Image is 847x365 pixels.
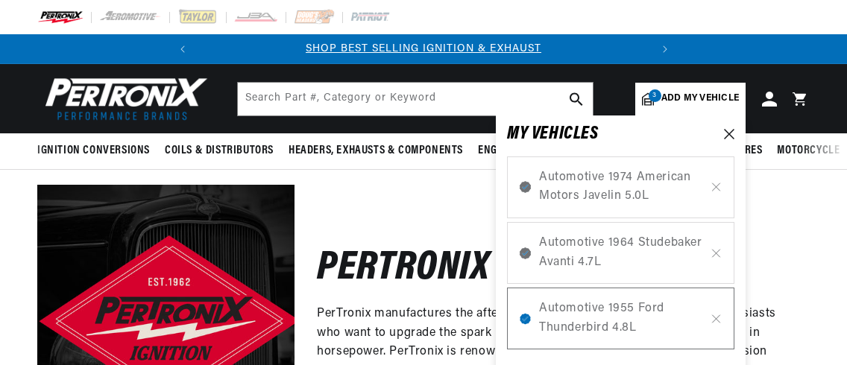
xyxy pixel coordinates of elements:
[649,89,661,102] span: 3
[165,143,274,159] span: Coils & Distributors
[306,43,541,54] a: SHOP BEST SELLING IGNITION & EXHAUST
[238,83,593,115] input: Search Part #, Category or Keyword
[37,73,209,124] img: Pertronix
[635,83,746,115] a: 3Add my vehicle
[37,143,150,159] span: Ignition Conversions
[317,252,634,287] h2: Pertronix Ignition
[539,168,702,206] span: Automotive 1974 American Motors Javelin 5.0L
[539,299,702,337] span: Automotive 1955 Ford Thunderbird 4.8L
[650,34,680,64] button: Translation missing: en.sections.announcements.next_announcement
[198,41,650,57] div: Announcement
[198,41,650,57] div: 1 of 2
[157,133,281,168] summary: Coils & Distributors
[560,83,593,115] button: search button
[507,127,599,142] h6: MY VEHICLE S
[769,133,847,168] summary: Motorcycle
[281,133,470,168] summary: Headers, Exhausts & Components
[777,143,840,159] span: Motorcycle
[539,234,702,272] span: Automotive 1964 Studebaker Avanti 4.7L
[168,34,198,64] button: Translation missing: en.sections.announcements.previous_announcement
[470,133,555,168] summary: Engine Swaps
[289,143,463,159] span: Headers, Exhausts & Components
[37,133,157,168] summary: Ignition Conversions
[478,143,548,159] span: Engine Swaps
[661,92,739,106] span: Add my vehicle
